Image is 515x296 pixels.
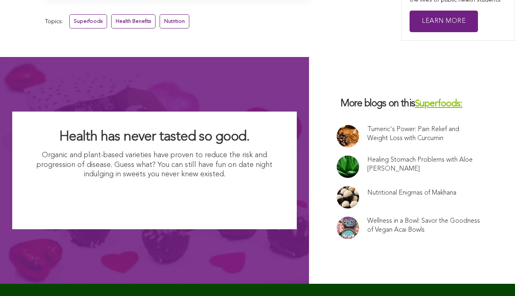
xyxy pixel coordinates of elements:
[111,14,156,29] a: Health Benefits
[474,257,515,296] iframe: Chat Widget
[28,151,281,179] p: Organic and plant-based varieties have proven to reduce the risk and progression of disease. Gues...
[367,156,480,173] a: Healing Stomach Problems with Aloe [PERSON_NAME]
[415,99,462,109] a: Superfoods:
[367,125,480,143] a: Tumeric's Power: Pain Relief and Weight Loss with Curcumin
[410,11,478,32] a: Learn More
[367,217,480,235] a: Wellness in a Bowl: Savor the Goodness of Vegan Acai Bowls
[75,184,234,213] img: I Want Organic Shopping For Less
[45,16,63,27] span: Topics:
[367,189,456,197] a: Nutritional Enigmas of Makhana
[28,128,281,146] h2: Health has never tasted so good.
[337,98,487,110] h3: More blogs on this
[69,14,107,29] a: Superfoods
[160,14,189,29] a: Nutrition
